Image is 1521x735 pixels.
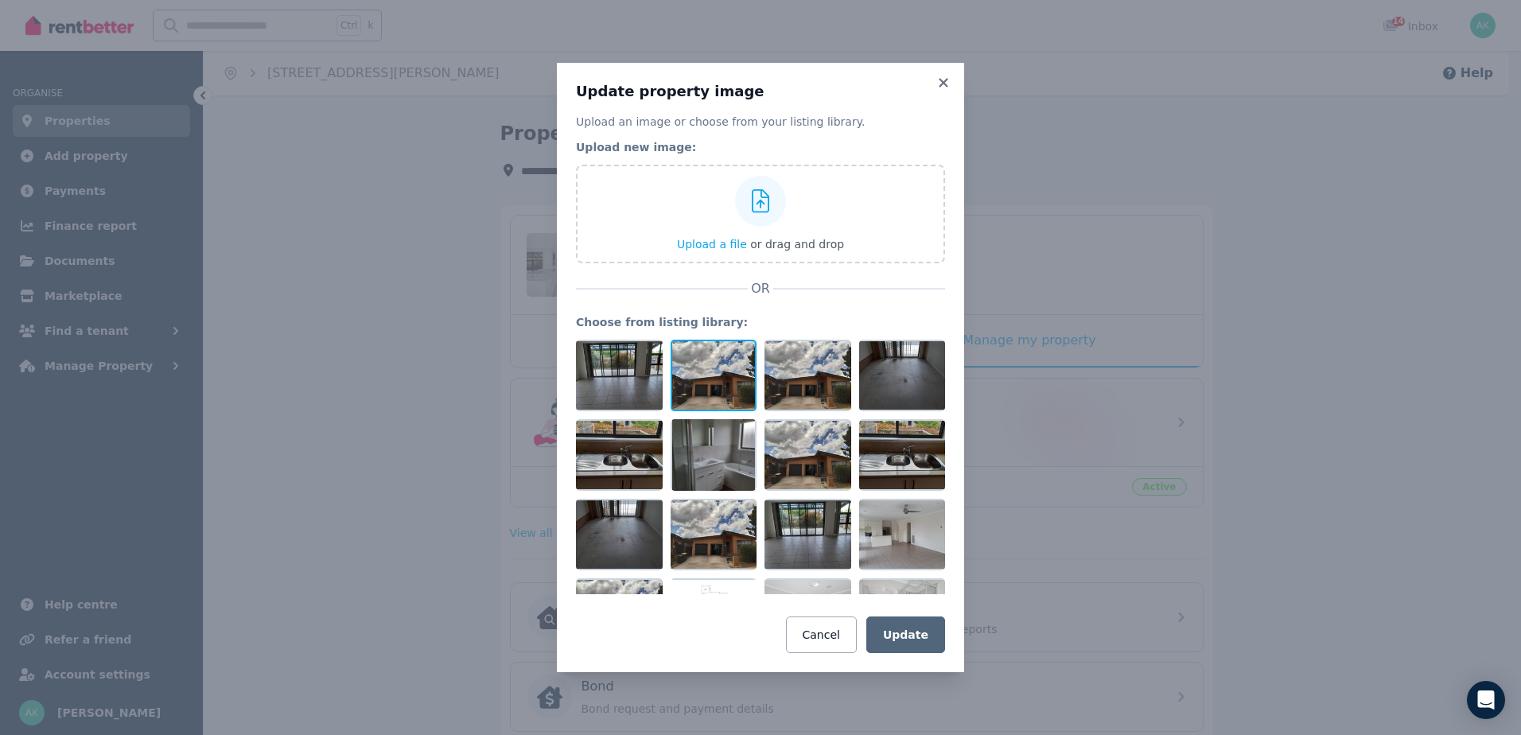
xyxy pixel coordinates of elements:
[677,238,747,251] span: Upload a file
[576,82,945,101] h3: Update property image
[677,236,844,252] button: Upload a file or drag and drop
[866,616,945,653] button: Update
[748,279,773,298] span: OR
[1467,681,1505,719] div: Open Intercom Messenger
[786,616,857,653] button: Cancel
[576,139,945,155] legend: Upload new image:
[750,238,844,251] span: or drag and drop
[576,314,945,330] legend: Choose from listing library:
[576,114,945,130] p: Upload an image or choose from your listing library.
